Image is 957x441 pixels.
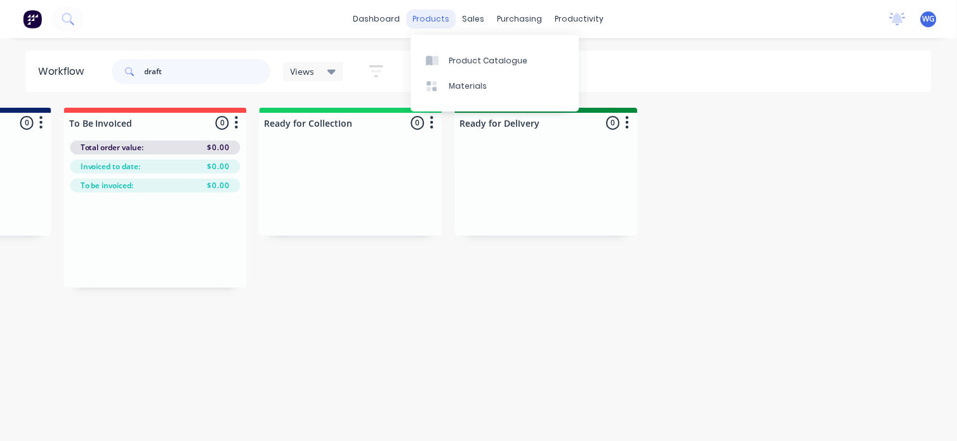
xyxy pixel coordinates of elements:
span: Views [291,65,315,78]
div: purchasing [491,10,549,29]
div: Materials [449,80,487,92]
input: Search for orders... [145,59,270,84]
span: $0.00 [208,142,230,153]
div: sales [456,10,491,29]
div: products [407,10,456,29]
span: $0.00 [208,161,230,172]
a: Product Catalogue [411,48,579,73]
span: Total order value: [81,142,144,153]
span: $0.00 [208,180,230,191]
div: productivity [549,10,610,29]
a: Materials [411,73,579,99]
a: dashboard [347,10,407,29]
img: Factory [23,10,42,29]
span: To be invoiced: [81,180,134,191]
div: Workflow [38,64,90,79]
div: Product Catalogue [449,55,528,67]
span: WG [923,13,935,25]
span: Invoiced to date: [81,161,141,172]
